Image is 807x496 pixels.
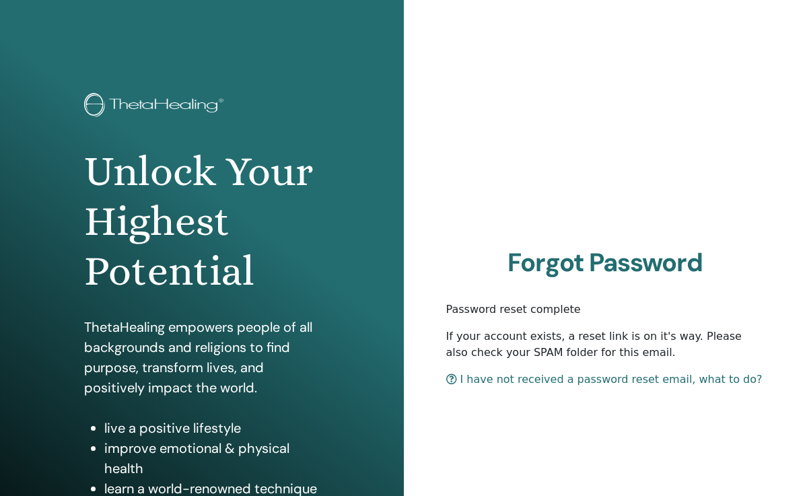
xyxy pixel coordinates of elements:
[446,373,763,386] a: I have not received a password reset email, what to do?
[104,418,320,438] li: live a positive lifestyle
[446,328,765,361] p: If your account exists, a reset link is on it's way. Please also check your SPAM folder for this ...
[446,248,765,279] h2: Forgot Password
[104,438,320,479] li: improve emotional & physical health
[84,147,320,297] h1: Unlock Your Highest Potential
[84,317,320,398] p: ThetaHealing empowers people of all backgrounds and religions to find purpose, transform lives, a...
[446,302,765,318] p: Password reset complete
